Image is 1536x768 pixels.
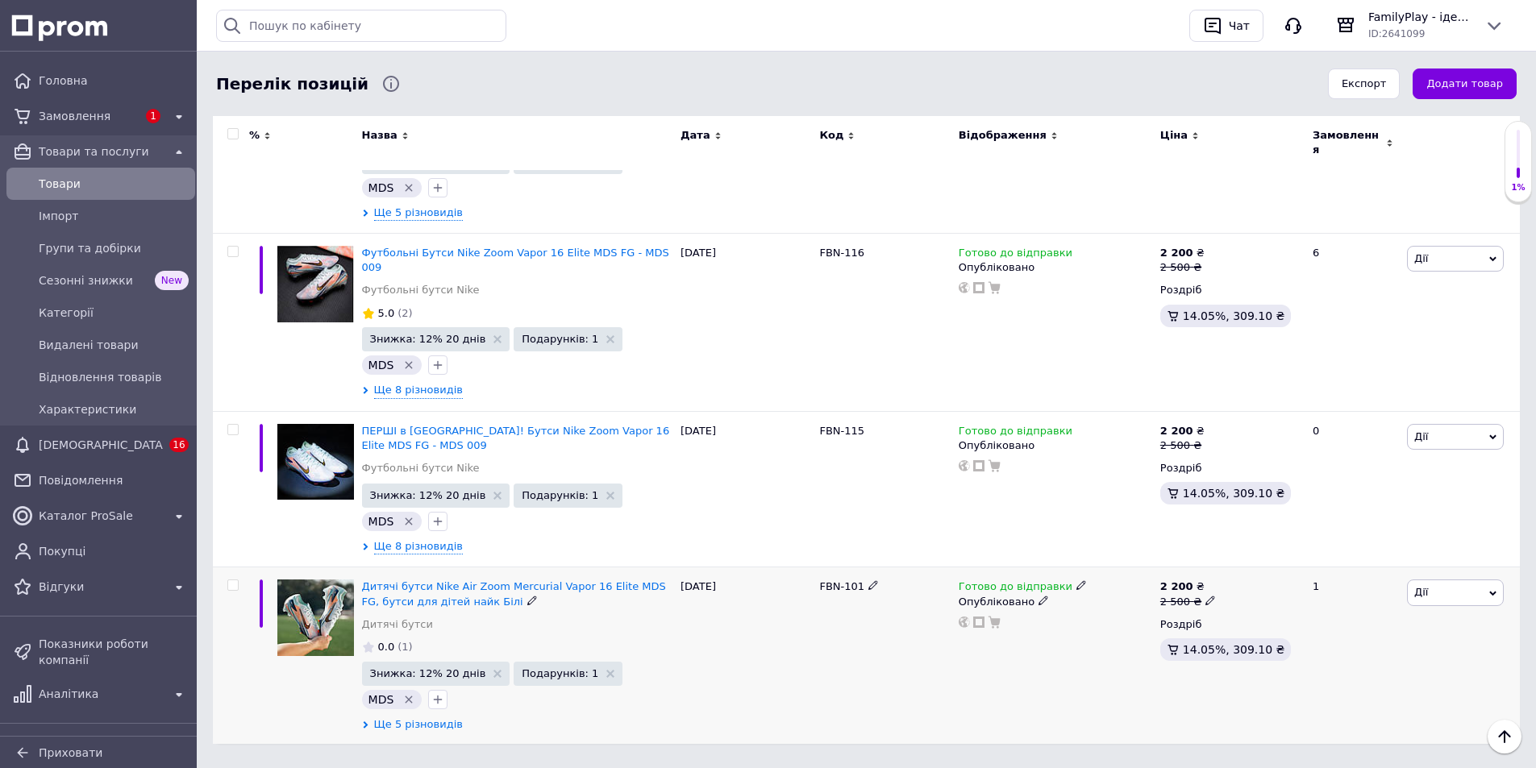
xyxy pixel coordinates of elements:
span: 1 [146,109,160,123]
span: Відображення [959,128,1047,143]
span: FBN-116 [819,247,864,259]
button: Додати товар [1413,68,1517,100]
span: Категорії [39,305,189,321]
span: MDS [368,693,394,706]
input: Пошук по кабінету [216,10,506,42]
span: Знижка: 12% 20 днів [370,668,486,679]
div: 6 [1303,234,1403,412]
div: Роздріб [1160,283,1299,297]
a: Футбольні бутси Nike [362,283,480,297]
span: Ще 5 різновидів [374,205,463,221]
button: Наверх [1488,720,1521,753]
span: FBN-101 [819,580,864,592]
div: [DATE] [676,411,815,567]
div: Опубліковано [959,260,1152,275]
div: Роздріб [1160,461,1299,475]
span: Подарунків: 1 [522,334,598,344]
span: Характеристики [39,401,189,417]
span: Товари [39,176,189,192]
span: (2) [398,307,412,319]
span: Дії [1414,430,1428,442]
span: % [249,128,260,143]
span: Сезонні знижки [39,272,148,289]
a: ПЕРШІ в [GEOGRAPHIC_DATA]! Бутси Nike Zoom Vapor 16 Elite MDS FG - MDS 009 [362,425,670,451]
span: Дії [1414,586,1428,598]
span: Групи та добірки [39,240,189,256]
b: 2 200 [1160,580,1193,592]
span: Ціна [1160,128,1188,143]
div: 2 500 ₴ [1160,260,1205,275]
span: Аналітика [39,686,163,702]
img: Детские бутсы Nike Air Zoom Mercurial Vapor 16 Elite MDS FG, бутсы для детей найк Белые [277,579,354,656]
svg: Видалити мітку [402,693,415,706]
div: 1 [1303,567,1403,744]
svg: Видалити мітку [402,515,415,528]
span: Ще 8 різновидів [374,383,463,398]
span: ID: 2641099 [1368,28,1425,39]
span: Перелік позицій [216,73,368,96]
span: Код [819,128,843,143]
span: Імпорт [39,208,189,224]
button: Чат [1189,10,1263,42]
span: Дата [681,128,710,143]
div: ₴ [1160,424,1205,438]
span: Готово до відправки [959,580,1072,597]
span: Замовлення [1313,128,1382,157]
div: Опубліковано [959,438,1152,453]
a: Футбольні бутси Nike [362,461,480,475]
span: MDS [368,359,394,372]
div: ₴ [1160,246,1205,260]
span: 14.05%, 309.10 ₴ [1183,487,1285,500]
span: Відновлення товарів [39,369,189,385]
div: 0 [1303,411,1403,567]
a: Дитячі бутси [362,617,433,632]
span: Приховати [39,746,102,759]
span: 5.0 [378,307,395,319]
img: Футбольные Бутсы Nike Zoom Vapor 16 Elite MDS FG - MDS 009 [277,246,354,322]
button: Експорт [1328,68,1401,100]
div: [DATE] [676,234,815,412]
span: [DEMOGRAPHIC_DATA] [39,437,163,453]
span: 0.0 [378,641,395,653]
span: FamilyPlay - ідеальне поєднання спортивних та дитячих товарів [1368,9,1471,25]
svg: Видалити мітку [402,181,415,194]
span: Готово до відправки [959,425,1072,442]
span: FBN-115 [819,425,864,437]
span: Покупці [39,543,189,559]
div: 2 500 ₴ [1160,595,1216,609]
span: Ще 5 різновидів [374,717,463,732]
span: Знижка: 12% 20 днів [370,490,486,500]
a: Футбольні Бутси Nike Zoom Vapor 16 Elite MDS FG - MDS 009 [362,247,669,273]
div: Роздріб [1160,617,1299,632]
b: 2 200 [1160,425,1193,437]
span: Показники роботи компанії [39,636,189,668]
div: Опубліковано [959,595,1152,609]
span: Подарунків: 1 [522,490,598,500]
span: Ще 8 різновидів [374,539,463,554]
span: Каталог ProSale [39,508,163,524]
div: 1% [1505,182,1531,193]
span: 16 [169,438,188,452]
div: [DATE] [676,567,815,744]
span: Подарунків: 1 [522,668,598,679]
span: Знижка: 12% 20 днів [370,334,486,344]
span: MDS [368,181,394,194]
span: Замовлення [39,108,137,124]
span: 14.05%, 309.10 ₴ [1183,643,1285,656]
span: 14.05%, 309.10 ₴ [1183,309,1285,322]
span: Дії [1414,252,1428,264]
b: 2 200 [1160,247,1193,259]
span: Відгуки [39,579,163,595]
a: Дитячі бутси Nike Air Zoom Mercurial Vapor 16 Elite MDS FG, бутси для дітей найк Білі [362,580,666,607]
span: Головна [39,73,189,89]
span: Повідомлення [39,472,189,488]
span: Готово до відправки [959,247,1072,264]
span: Назва [362,128,398,143]
span: (1) [398,641,412,653]
span: MDS [368,515,394,528]
div: 2 500 ₴ [1160,438,1205,453]
span: New [155,271,189,290]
